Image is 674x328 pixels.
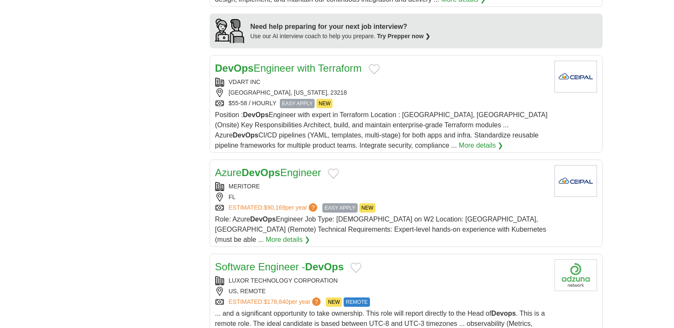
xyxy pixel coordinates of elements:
a: ESTIMATED:$178,840per year? [229,297,323,307]
span: ? [309,203,317,212]
span: EASY APPLY [322,203,357,213]
a: ESTIMATED:$90,169per year? [229,203,319,213]
img: Company logo [555,165,597,197]
strong: DevOps [242,167,280,178]
strong: DevOps [250,216,276,223]
button: Add to favorite jobs [328,168,339,179]
div: $55-58 / HOURLY [215,99,548,108]
img: Company logo [555,61,597,93]
div: VDART INC [215,78,548,87]
strong: DevOps [233,132,258,139]
strong: DevOps [215,62,254,74]
span: $178,840 [264,298,288,305]
strong: Devops [491,310,516,317]
a: DevOpsEngineer with Terraform [215,62,362,74]
strong: DevOps [243,111,268,118]
div: US, REMOTE [215,287,548,296]
span: NEW [326,297,342,307]
span: ? [312,297,321,306]
div: LUXOR TECHNOLOGY CORPORATION [215,276,548,285]
span: EASY APPLY [280,99,315,108]
div: MERITORE [215,182,548,191]
div: FL [215,193,548,202]
div: Use our AI interview coach to help you prepare. [250,32,431,41]
a: Try Prepper now ❯ [377,33,431,39]
span: $90,169 [264,204,285,211]
span: NEW [359,203,375,213]
a: AzureDevOpsEngineer [215,167,321,178]
span: Position : Engineer with expert in Terraform Location : [GEOGRAPHIC_DATA], [GEOGRAPHIC_DATA] (Ons... [215,111,548,149]
div: [GEOGRAPHIC_DATA], [US_STATE], 23218 [215,88,548,97]
a: More details ❯ [459,140,503,151]
img: Company logo [555,259,597,291]
span: Role: Azure Engineer Job Type: [DEMOGRAPHIC_DATA] on W2 Location: [GEOGRAPHIC_DATA], [GEOGRAPHIC_... [215,216,546,243]
span: NEW [316,99,333,108]
a: Software Engineer -DevOps [215,261,344,272]
a: More details ❯ [266,235,310,245]
span: REMOTE [344,297,370,307]
button: Add to favorite jobs [350,263,361,273]
strong: DevOps [305,261,344,272]
button: Add to favorite jobs [369,64,380,74]
div: Need help preparing for your next job interview? [250,22,431,32]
